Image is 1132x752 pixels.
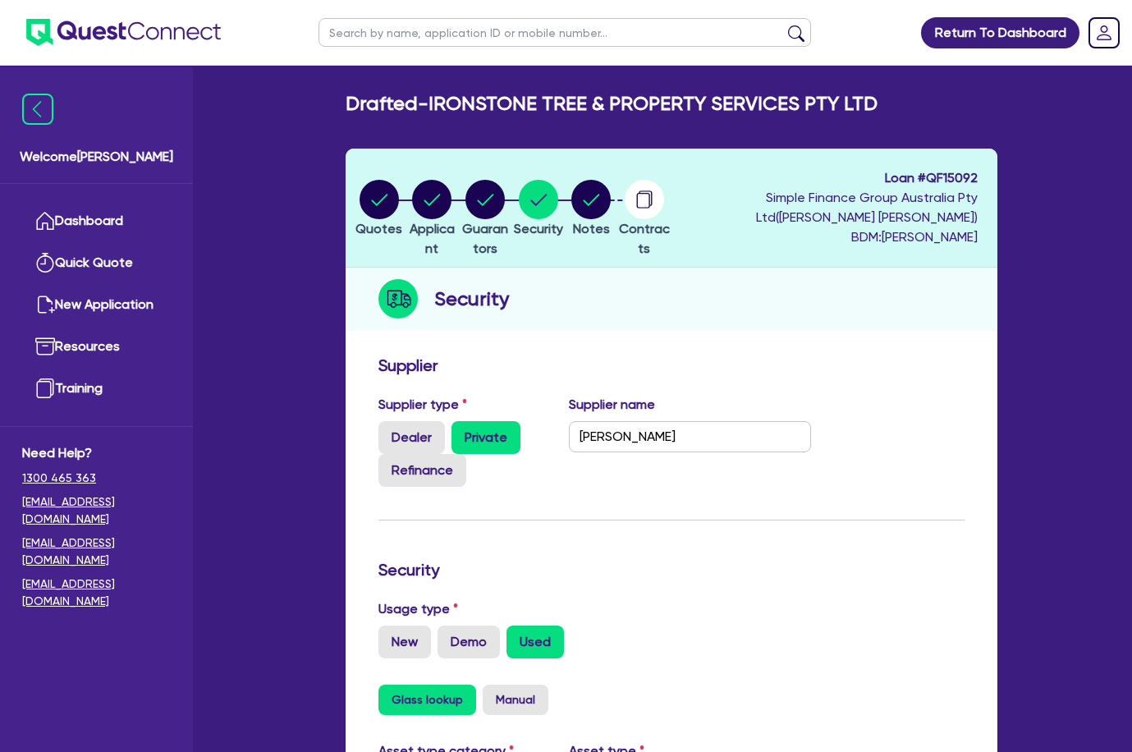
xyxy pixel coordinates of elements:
label: Supplier type [378,395,467,415]
span: Need Help? [22,443,171,463]
a: [EMAIL_ADDRESS][DOMAIN_NAME] [22,534,171,569]
label: Demo [438,626,500,658]
label: New [378,626,431,658]
h2: Drafted - IRONSTONE TREE & PROPERTY SERVICES PTY LTD [346,92,878,116]
label: Usage type [378,599,458,619]
button: Quotes [355,179,403,240]
img: quick-quote [35,253,55,273]
img: icon-menu-close [22,94,53,125]
span: Welcome [PERSON_NAME] [20,147,173,167]
label: Used [506,626,564,658]
img: new-application [35,295,55,314]
a: New Application [22,284,171,326]
a: Quick Quote [22,242,171,284]
a: Training [22,368,171,410]
button: Guarantors [459,179,512,259]
button: Glass lookup [378,685,476,715]
span: Guarantors [462,221,508,256]
span: Applicant [410,221,455,256]
span: Security [514,221,563,236]
span: Contracts [619,221,670,256]
a: Dropdown toggle [1083,11,1125,54]
h3: Supplier [378,355,965,375]
h3: Security [378,560,965,580]
img: quest-connect-logo-blue [26,19,221,46]
label: Private [451,421,520,454]
span: BDM: [PERSON_NAME] [675,227,977,247]
button: Notes [571,179,612,240]
a: [EMAIL_ADDRESS][DOMAIN_NAME] [22,493,171,528]
span: Notes [573,221,610,236]
button: Contracts [617,179,671,259]
img: resources [35,337,55,356]
span: Simple Finance Group Australia Pty Ltd ( [PERSON_NAME] [PERSON_NAME] ) [756,190,978,225]
a: [EMAIL_ADDRESS][DOMAIN_NAME] [22,575,171,610]
span: Loan # QF15092 [675,168,977,188]
tcxspan: Call 1300 465 363 via 3CX [22,471,96,484]
button: Applicant [406,179,459,259]
label: Supplier name [569,395,655,415]
button: Security [513,179,564,240]
span: Quotes [355,221,402,236]
label: Refinance [378,454,466,487]
label: Dealer [378,421,445,454]
img: step-icon [378,279,418,319]
h2: Security [434,284,509,314]
img: training [35,378,55,398]
a: Return To Dashboard [921,17,1079,48]
button: Manual [483,685,548,715]
a: Resources [22,326,171,368]
input: Search by name, application ID or mobile number... [319,18,811,47]
a: Dashboard [22,200,171,242]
